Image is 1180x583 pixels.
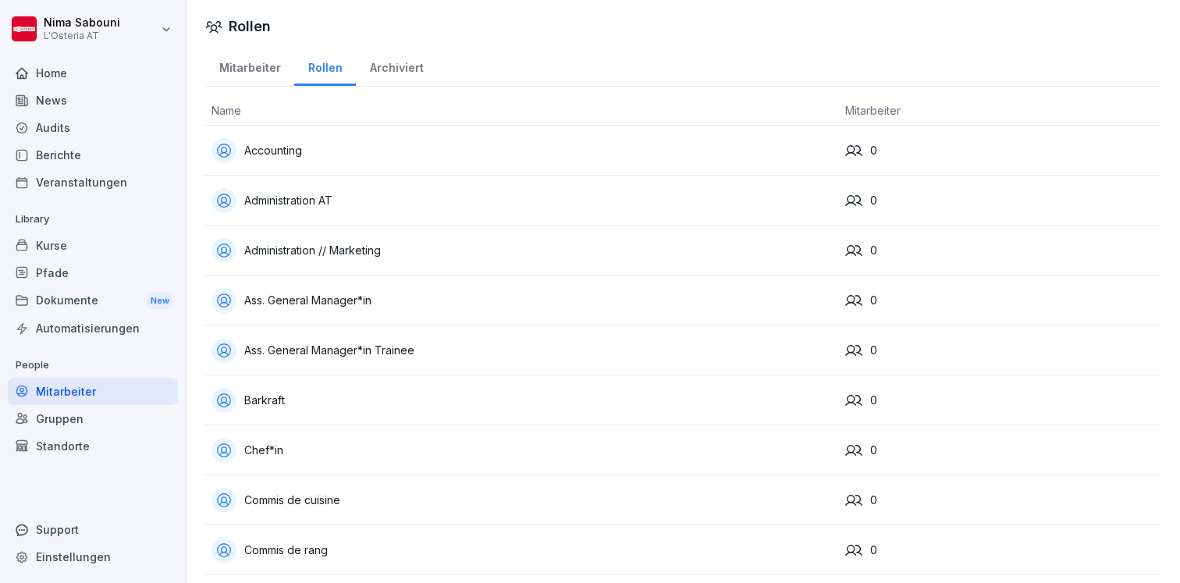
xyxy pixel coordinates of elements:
[8,207,178,232] p: Library
[8,353,178,378] p: People
[229,16,271,37] h1: Rollen
[211,288,833,313] div: Ass. General Manager*in
[8,59,178,87] a: Home
[8,232,178,259] a: Kurse
[44,16,120,30] p: Nima Sabouni
[205,46,294,86] a: Mitarbeiter
[845,492,1155,509] div: 0
[845,292,1155,309] div: 0
[294,46,356,86] a: Rollen
[8,286,178,315] a: DokumenteNew
[8,87,178,114] a: News
[211,338,833,363] div: Ass. General Manager*in Trainee
[44,30,120,41] p: L'Osteria AT
[205,96,839,126] th: Name
[356,46,437,86] a: Archiviert
[211,538,833,563] div: Commis de rang
[845,142,1155,159] div: 0
[845,442,1155,459] div: 0
[845,342,1155,359] div: 0
[845,392,1155,409] div: 0
[8,286,178,315] div: Dokumente
[845,192,1155,209] div: 0
[839,96,1161,126] th: Mitarbeiter
[8,405,178,432] a: Gruppen
[211,238,833,263] div: Administration // Marketing
[8,378,178,405] a: Mitarbeiter
[8,141,178,169] a: Berichte
[845,542,1155,559] div: 0
[845,242,1155,259] div: 0
[211,138,833,163] div: Accounting
[211,488,833,513] div: Commis de cuisine
[8,432,178,460] a: Standorte
[8,543,178,571] a: Einstellungen
[211,388,833,413] div: Barkraft
[8,259,178,286] a: Pfade
[147,292,173,310] div: New
[8,315,178,342] a: Automatisierungen
[8,516,178,543] div: Support
[211,438,833,463] div: Chef*in
[8,114,178,141] a: Audits
[211,188,833,213] div: Administration AT
[8,169,178,196] a: Veranstaltungen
